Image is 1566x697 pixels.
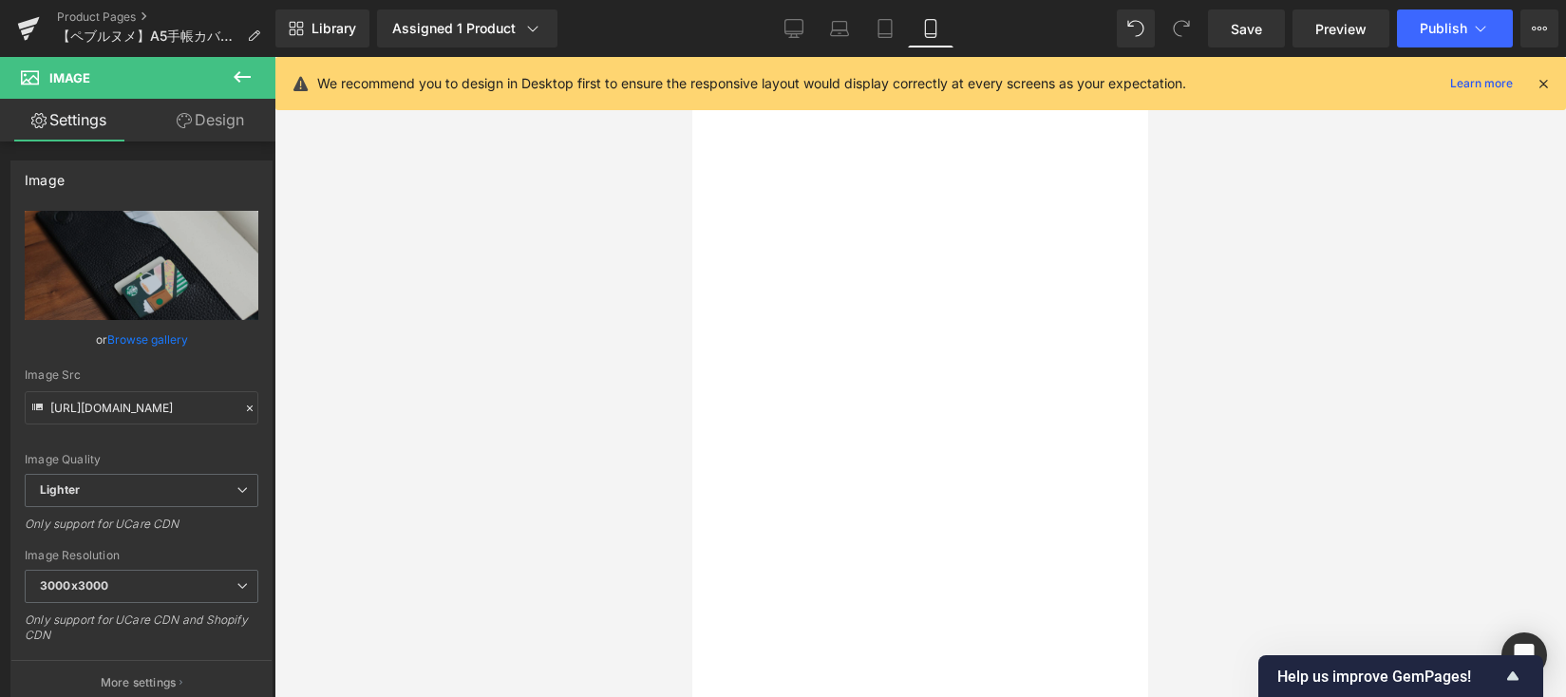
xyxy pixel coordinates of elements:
[275,9,369,47] a: New Library
[40,578,108,593] b: 3000x3000
[1443,72,1520,95] a: Learn more
[771,9,817,47] a: Desktop
[25,549,258,562] div: Image Resolution
[101,674,177,691] p: More settings
[25,391,258,424] input: Link
[392,19,542,38] div: Assigned 1 Product
[1420,21,1467,36] span: Publish
[25,612,258,655] div: Only support for UCare CDN and Shopify CDN
[1520,9,1558,47] button: More
[1397,9,1513,47] button: Publish
[25,161,65,188] div: Image
[49,70,90,85] span: Image
[25,368,258,382] div: Image Src
[1117,9,1155,47] button: Undo
[1162,9,1200,47] button: Redo
[1231,19,1262,39] span: Save
[908,9,953,47] a: Mobile
[1277,668,1501,686] span: Help us improve GemPages!
[1277,665,1524,688] button: Show survey - Help us improve GemPages!
[25,517,258,544] div: Only support for UCare CDN
[317,73,1186,94] p: We recommend you to design in Desktop first to ensure the responsive layout would display correct...
[1501,632,1547,678] div: Open Intercom Messenger
[107,323,188,356] a: Browse gallery
[57,28,239,44] span: 【ペブルヌメ】A5手帳カバーLP
[25,453,258,466] div: Image Quality
[1315,19,1367,39] span: Preview
[142,99,279,141] a: Design
[40,482,80,497] b: Lighter
[311,20,356,37] span: Library
[817,9,862,47] a: Laptop
[25,330,258,349] div: or
[862,9,908,47] a: Tablet
[57,9,275,25] a: Product Pages
[1292,9,1389,47] a: Preview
